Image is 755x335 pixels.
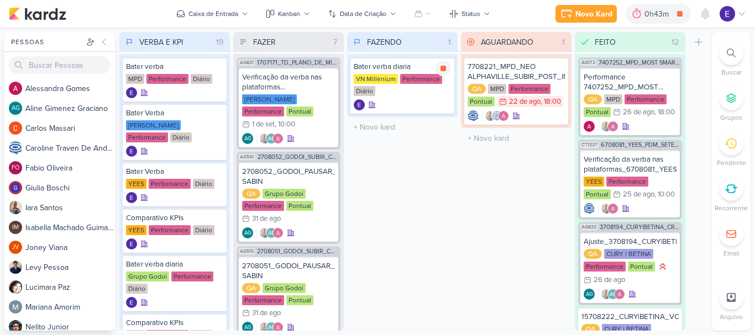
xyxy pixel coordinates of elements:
[9,260,22,274] img: Levy Pessoa
[601,142,680,148] span: 6708081_YEES_PDM_SETEMBRO
[625,94,667,104] div: Performance
[126,297,137,308] img: Eduardo Quaresma
[580,224,597,230] span: AG633
[558,36,569,48] div: 1
[604,94,622,104] div: MPD
[444,36,455,48] div: 1
[491,110,502,121] img: Caroline Traven De Andrade
[598,203,618,214] div: Colaboradores: Iara Santos, Alessandra Gomes
[259,227,270,238] img: Iara Santos
[252,121,275,128] div: 1 de set
[594,276,625,284] div: 26 de ago
[436,61,451,76] div: Parar relógio
[259,133,270,144] img: Iara Santos
[25,301,115,313] div: M a r i a n a A m o r i m
[584,155,677,174] div: Verificação da verba nas plataformas_6708081_YEES_PDM_SETEMBRO
[584,189,611,199] div: Pontual
[242,295,284,305] div: Performance
[25,83,115,94] div: A l e s s a n d r a G o m e s
[9,7,66,20] img: kardz.app
[126,318,223,328] div: Comparativo KPIs
[9,201,22,214] img: Iara Santos
[657,261,668,272] div: Prioridade Alta
[25,182,115,194] div: G i u l i a B o s c h i
[242,133,253,144] div: Aline Gimenez Graciano
[623,191,654,198] div: 25 de ago
[354,86,375,96] div: Diário
[598,121,618,132] div: Colaboradores: Iara Santos, Alessandra Gomes
[25,281,115,293] div: L u c i m a r a P a z
[242,322,253,333] div: Criador(a): Aline Gimenez Graciano
[9,161,22,174] div: Fabio Oliveira
[242,322,253,333] div: Aline Gimenez Graciano
[584,262,626,272] div: Performance
[242,107,284,116] div: Performance
[581,324,600,334] div: QA
[242,201,284,211] div: Performance
[126,108,223,118] div: Bater Verba
[25,321,115,333] div: N e l i t o J u n i o r
[586,292,593,297] p: AG
[126,284,148,294] div: Diário
[286,107,313,116] div: Pontual
[9,181,22,194] img: Giulia Boschi
[12,105,20,111] p: AG
[286,201,313,211] div: Pontual
[623,109,654,116] div: 26 de ago
[242,283,260,293] div: QA
[126,132,168,142] div: Performance
[9,300,22,313] img: Mariana Amorim
[268,231,275,236] p: AG
[239,248,255,254] span: AG515
[712,41,751,77] li: Ctrl + F
[191,74,212,84] div: Diário
[607,121,618,132] img: Alessandra Gomes
[599,60,680,66] span: 7407252_MPD_MOST SMART_CAMPANHA INVESTIDORES
[468,97,495,107] div: Pontual
[9,82,22,95] img: Alessandra Gomes
[584,203,595,214] div: Criador(a): Caroline Traven De Andrade
[242,189,260,199] div: QA
[485,110,496,121] img: Iara Santos
[25,162,115,174] div: F a b i o O l i v e i r a
[25,103,115,114] div: A l i n e G i m e n e z G r a c i a n o
[212,36,228,48] div: 19
[126,179,146,189] div: YEES
[9,141,22,155] img: Caroline Traven De Andrade
[720,6,735,22] img: Eduardo Quaresma
[126,146,137,157] img: Eduardo Quaresma
[482,110,509,121] div: Colaboradores: Iara Santos, Caroline Traven De Andrade, Alessandra Gomes
[584,249,602,259] div: QA
[584,94,602,104] div: QA
[9,102,22,115] div: Aline Gimenez Graciano
[720,113,742,123] p: Grupos
[268,136,275,142] p: AG
[126,62,223,72] div: Bater verba
[259,322,270,333] img: Iara Santos
[12,225,19,231] p: IM
[272,322,284,333] img: Alessandra Gomes
[9,121,22,135] img: Carlos Massari
[12,165,19,171] p: FO
[126,259,223,269] div: Bater verba diaria
[126,146,137,157] div: Criador(a): Eduardo Quaresma
[9,320,22,333] img: Nelito Junior
[126,297,137,308] div: Criador(a): Eduardo Quaresma
[149,179,191,189] div: Performance
[509,98,541,105] div: 22 de ago
[9,241,22,254] div: Joney Viana
[272,227,284,238] img: Alessandra Gomes
[468,110,479,121] img: Caroline Traven De Andrade
[607,203,618,214] img: Alessandra Gomes
[126,225,146,235] div: YEES
[126,167,223,177] div: Bater Verba
[584,107,611,117] div: Pontual
[263,189,306,199] div: Grupo Godoi
[584,237,677,247] div: Ajuste_3708194_CURY|BETINA_CRIAÇÃO_TEXTO_CAMPANHA_META_V3
[329,36,342,48] div: 7
[25,142,115,154] div: C a r o l i n e T r a v e n D e A n d r a d e
[266,322,277,333] div: Aline Gimenez Graciano
[581,312,679,322] div: 15708222_CURY|BETINA_VOLTAR_CAMPANHA_ANTIGA_META
[244,136,251,142] p: AG
[584,72,677,92] div: Performance 7407252_MPD_MOST SMART_CAMPANHA INVESTIDORES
